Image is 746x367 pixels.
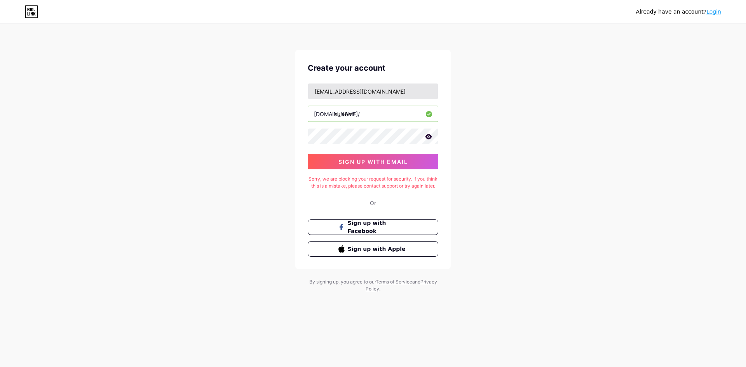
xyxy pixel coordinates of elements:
div: Create your account [308,62,438,74]
input: username [308,106,438,122]
span: Sign up with Facebook [348,219,408,235]
div: [DOMAIN_NAME]/ [314,110,360,118]
a: Login [706,9,721,15]
span: sign up with email [338,158,408,165]
input: Email [308,83,438,99]
button: Sign up with Facebook [308,219,438,235]
div: Already have an account? [636,8,721,16]
div: Or [370,199,376,207]
div: Sorry, we are blocking your request for security. If you think this is a mistake, please contact ... [308,176,438,190]
div: By signing up, you agree to our and . [307,278,439,292]
button: sign up with email [308,154,438,169]
button: Sign up with Apple [308,241,438,257]
span: Sign up with Apple [348,245,408,253]
a: Terms of Service [376,279,412,285]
